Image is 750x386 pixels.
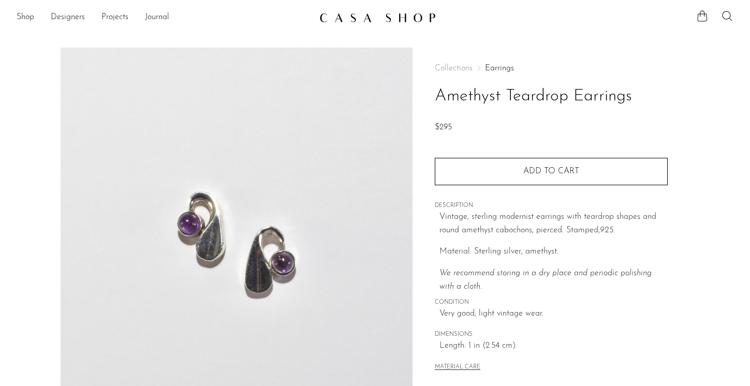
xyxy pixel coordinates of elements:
[439,269,652,291] i: We recommend storing in a dry place and periodic polishing with a cloth.
[435,123,452,131] span: $295
[435,64,668,72] nav: Breadcrumbs
[485,64,514,72] a: Earrings
[435,298,668,307] span: CONDITION
[439,307,668,321] span: Very good; light vintage wear.
[523,167,579,175] span: Add to cart
[435,330,668,339] span: DIMENSIONS
[17,11,34,24] a: Shop
[51,11,85,24] a: Designers
[435,364,480,372] button: MATERIAL CARE
[17,9,311,26] ul: NEW HEADER MENU
[17,9,311,26] nav: Desktop navigation
[435,201,668,211] span: DESCRIPTION
[435,64,473,72] span: Collections
[439,211,668,237] p: Vintage, sterling modernist earrings with teardrop shapes and round amethyst cabochons, pierced. ...
[439,245,668,259] p: Material: Sterling silver, amethyst.
[435,158,668,185] button: Add to cart
[439,339,668,353] span: Length: 1 in (2.54 cm)
[101,11,128,24] a: Projects
[435,83,668,110] h1: Amethyst Teardrop Earrings
[145,11,169,24] a: Journal
[600,226,615,234] em: 925.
